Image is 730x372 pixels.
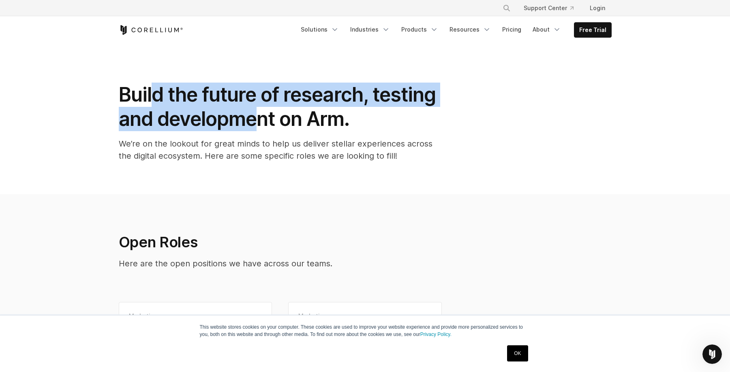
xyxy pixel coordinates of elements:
a: Solutions [296,22,344,37]
a: Login [583,1,612,15]
iframe: Intercom live chat [702,344,722,364]
div: Navigation Menu [296,22,612,38]
a: About [528,22,566,37]
a: Support Center [517,1,580,15]
a: Pricing [497,22,526,37]
a: OK [507,345,528,361]
button: Search [499,1,514,15]
a: Privacy Policy. [420,332,452,337]
div: Marketing [129,312,262,320]
a: Industries [345,22,395,37]
a: Free Trial [574,23,611,37]
h2: Open Roles [119,233,484,251]
div: Marketing [298,312,432,320]
div: Navigation Menu [493,1,612,15]
p: We’re on the lookout for great minds to help us deliver stellar experiences across the digital ec... [119,138,443,162]
a: Resources [445,22,496,37]
a: Products [396,22,443,37]
a: Corellium Home [119,25,183,35]
p: Here are the open positions we have across our teams. [119,257,484,270]
h1: Build the future of research, testing and development on Arm. [119,83,443,131]
p: This website stores cookies on your computer. These cookies are used to improve your website expe... [200,323,531,338]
